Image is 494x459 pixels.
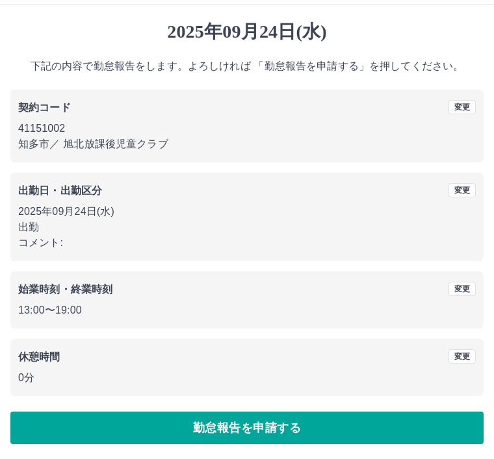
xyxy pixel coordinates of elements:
[18,185,102,196] b: 出勤日・出勤区分
[18,284,112,295] b: 始業時刻・終業時刻
[18,204,476,219] p: 2025年09月24日(水)
[18,121,476,136] p: 41151002
[10,58,484,74] p: 下記の内容で勤怠報告をします。よろしければ 「勤怠報告を申請する」を押してください。
[448,183,476,197] button: 変更
[18,235,476,251] p: コメント:
[18,136,476,152] p: 知多市 ／ 旭北放課後児童クラブ
[18,370,476,386] p: 0分
[18,351,60,362] b: 休憩時間
[18,102,71,113] b: 契約コード
[18,303,476,318] p: 13:00 〜 19:00
[18,219,476,235] p: 出勤
[10,21,484,43] h1: 2025年09月24日(水)
[10,412,484,444] button: 勤怠報告を申請する
[448,282,476,296] button: 変更
[448,349,476,364] button: 変更
[448,100,476,114] button: 変更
